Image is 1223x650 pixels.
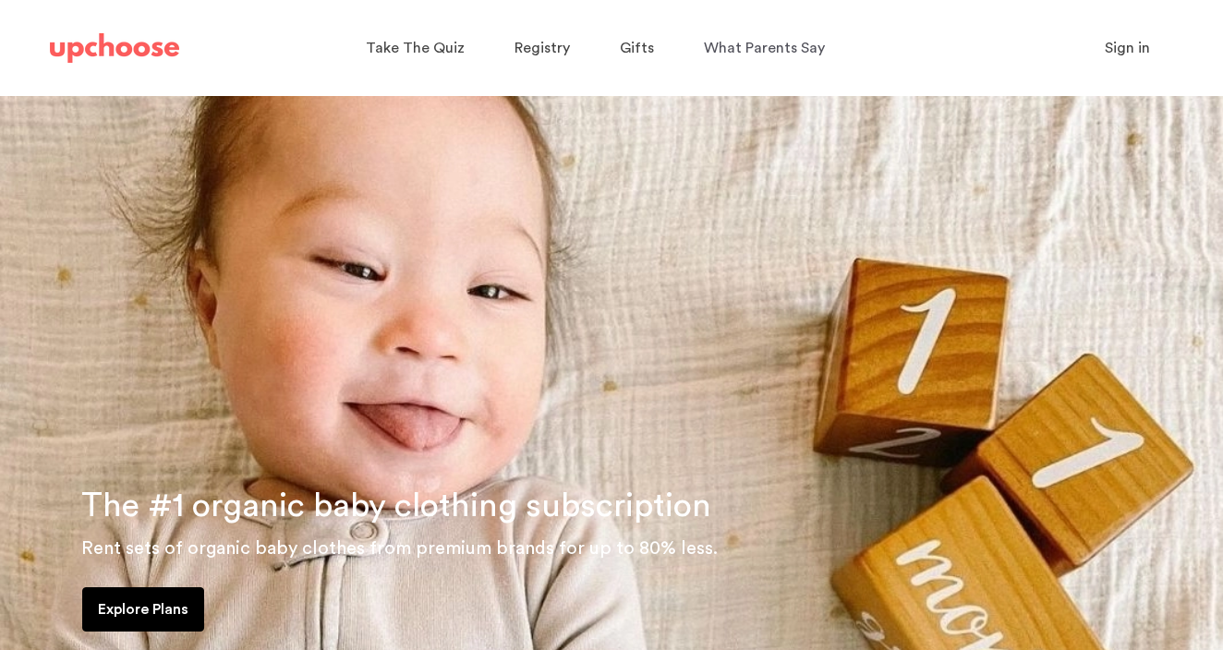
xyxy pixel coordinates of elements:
button: Sign in [1082,30,1173,66]
a: Explore Plans [82,587,204,632]
p: Explore Plans [98,598,188,620]
span: Registry [515,41,570,55]
a: Registry [515,30,575,66]
p: Rent sets of organic baby clothes from premium brands for up to 80% less. [81,534,1201,563]
span: Take The Quiz [366,41,465,55]
span: Gifts [620,41,654,55]
span: Sign in [1105,41,1150,55]
a: UpChoose [50,30,179,67]
a: What Parents Say [704,30,830,66]
a: Gifts [620,30,660,66]
a: Take The Quiz [366,30,470,66]
img: UpChoose [50,33,179,63]
span: What Parents Say [704,41,825,55]
span: The #1 organic baby clothing subscription [81,489,711,523]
